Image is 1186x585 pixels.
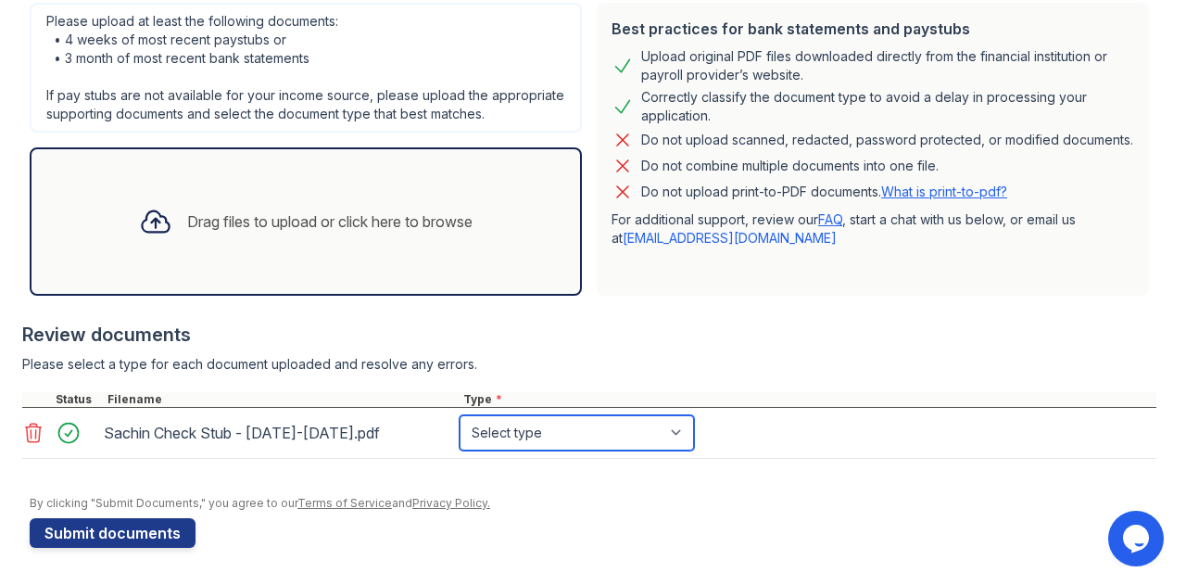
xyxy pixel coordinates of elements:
[22,322,1156,348] div: Review documents
[412,496,490,510] a: Privacy Policy.
[612,18,1134,40] div: Best practices for bank statements and paystubs
[641,129,1133,151] div: Do not upload scanned, redacted, password protected, or modified documents.
[818,211,842,227] a: FAQ
[30,3,582,133] div: Please upload at least the following documents: • 4 weeks of most recent paystubs or • 3 month of...
[641,155,939,177] div: Do not combine multiple documents into one file.
[104,392,460,407] div: Filename
[297,496,392,510] a: Terms of Service
[30,518,196,548] button: Submit documents
[460,392,1156,407] div: Type
[187,210,473,233] div: Drag files to upload or click here to browse
[22,355,1156,374] div: Please select a type for each document uploaded and resolve any errors.
[641,183,1007,201] p: Do not upload print-to-PDF documents.
[881,184,1007,199] a: What is print-to-pdf?
[52,392,104,407] div: Status
[1108,511,1167,566] iframe: chat widget
[30,496,1156,511] div: By clicking "Submit Documents," you agree to our and
[641,88,1134,125] div: Correctly classify the document type to avoid a delay in processing your application.
[623,230,837,246] a: [EMAIL_ADDRESS][DOMAIN_NAME]
[612,210,1134,248] p: For additional support, review our , start a chat with us below, or email us at
[104,418,452,448] div: Sachin Check Stub - [DATE]-[DATE].pdf
[641,47,1134,84] div: Upload original PDF files downloaded directly from the financial institution or payroll provider’...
